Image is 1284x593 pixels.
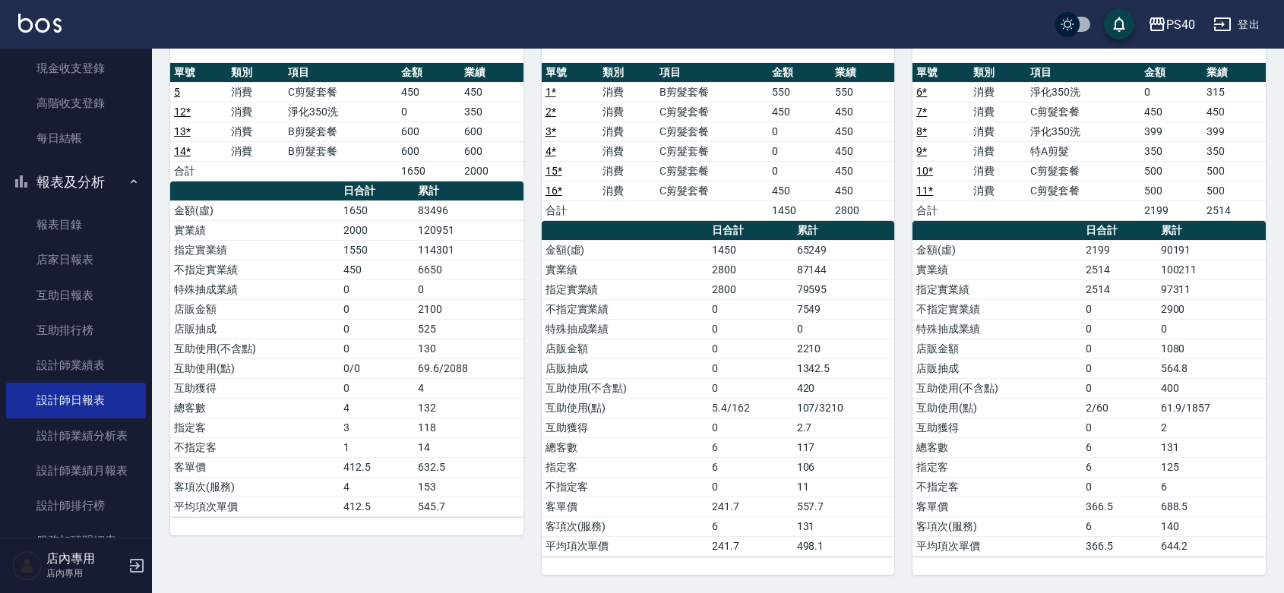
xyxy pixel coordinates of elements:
[831,121,894,141] td: 450
[1026,63,1140,83] th: 項目
[793,299,895,319] td: 7549
[6,121,146,156] a: 每日結帳
[1157,378,1266,398] td: 400
[1082,477,1156,497] td: 0
[1157,516,1266,536] td: 140
[1157,260,1266,279] td: 100211
[708,319,792,339] td: 0
[768,82,831,102] td: 550
[340,220,414,240] td: 2000
[912,63,969,83] th: 單號
[414,279,523,299] td: 0
[831,181,894,200] td: 450
[1157,437,1266,457] td: 131
[340,437,414,457] td: 1
[542,260,709,279] td: 實業績
[793,457,895,477] td: 106
[708,279,792,299] td: 2800
[170,299,340,319] td: 店販金額
[969,181,1026,200] td: 消費
[1082,516,1156,536] td: 6
[1157,477,1266,497] td: 6
[912,418,1082,437] td: 互助獲得
[414,477,523,497] td: 153
[1166,15,1195,34] div: PS40
[6,242,146,277] a: 店家日報表
[12,550,43,581] img: Person
[831,200,894,220] td: 2800
[174,86,180,98] a: 5
[46,566,124,580] p: 店內專用
[460,102,523,121] td: 350
[768,121,831,141] td: 0
[284,82,398,102] td: C剪髮套餐
[1082,260,1156,279] td: 2514
[793,260,895,279] td: 87144
[6,162,146,202] button: 報表及分析
[912,437,1082,457] td: 總客數
[793,221,895,241] th: 累計
[227,121,284,141] td: 消費
[1140,181,1203,200] td: 500
[170,181,523,517] table: a dense table
[1157,339,1266,358] td: 1080
[170,200,340,220] td: 金額(虛)
[6,453,146,488] a: 設計師業績月報表
[397,102,460,121] td: 0
[460,141,523,161] td: 600
[542,358,709,378] td: 店販抽成
[969,102,1026,121] td: 消費
[708,358,792,378] td: 0
[1082,279,1156,299] td: 2514
[397,63,460,83] th: 金額
[18,14,62,33] img: Logo
[1082,437,1156,457] td: 6
[542,536,709,556] td: 平均項次單價
[340,339,414,358] td: 0
[599,181,656,200] td: 消費
[542,516,709,536] td: 客項次(服務)
[1026,102,1140,121] td: C剪髮套餐
[912,378,1082,398] td: 互助使用(不含點)
[656,82,768,102] td: B剪髮套餐
[912,536,1082,556] td: 平均項次單價
[340,299,414,319] td: 0
[1082,358,1156,378] td: 0
[542,497,709,516] td: 客單價
[1140,121,1203,141] td: 399
[542,279,709,299] td: 指定實業績
[1082,536,1156,556] td: 366.5
[793,477,895,497] td: 11
[599,102,656,121] td: 消費
[599,161,656,181] td: 消費
[46,551,124,566] h5: 店內專用
[6,523,146,558] a: 服務扣項明細表
[912,339,1082,358] td: 店販金額
[831,63,894,83] th: 業績
[1026,141,1140,161] td: 特A剪髮
[831,141,894,161] td: 450
[1082,319,1156,339] td: 0
[708,339,792,358] td: 0
[969,161,1026,181] td: 消費
[340,240,414,260] td: 1550
[1026,121,1140,141] td: 淨化350洗
[599,82,656,102] td: 消費
[1026,82,1140,102] td: 淨化350洗
[414,418,523,437] td: 118
[912,260,1082,279] td: 實業績
[6,488,146,523] a: 設計師排行榜
[414,220,523,240] td: 120951
[414,497,523,516] td: 545.7
[414,398,523,418] td: 132
[542,339,709,358] td: 店販金額
[793,516,895,536] td: 131
[397,82,460,102] td: 450
[170,240,340,260] td: 指定實業績
[708,516,792,536] td: 6
[6,51,146,86] a: 現金收支登錄
[708,299,792,319] td: 0
[460,121,523,141] td: 600
[656,141,768,161] td: C剪髮套餐
[414,260,523,279] td: 6650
